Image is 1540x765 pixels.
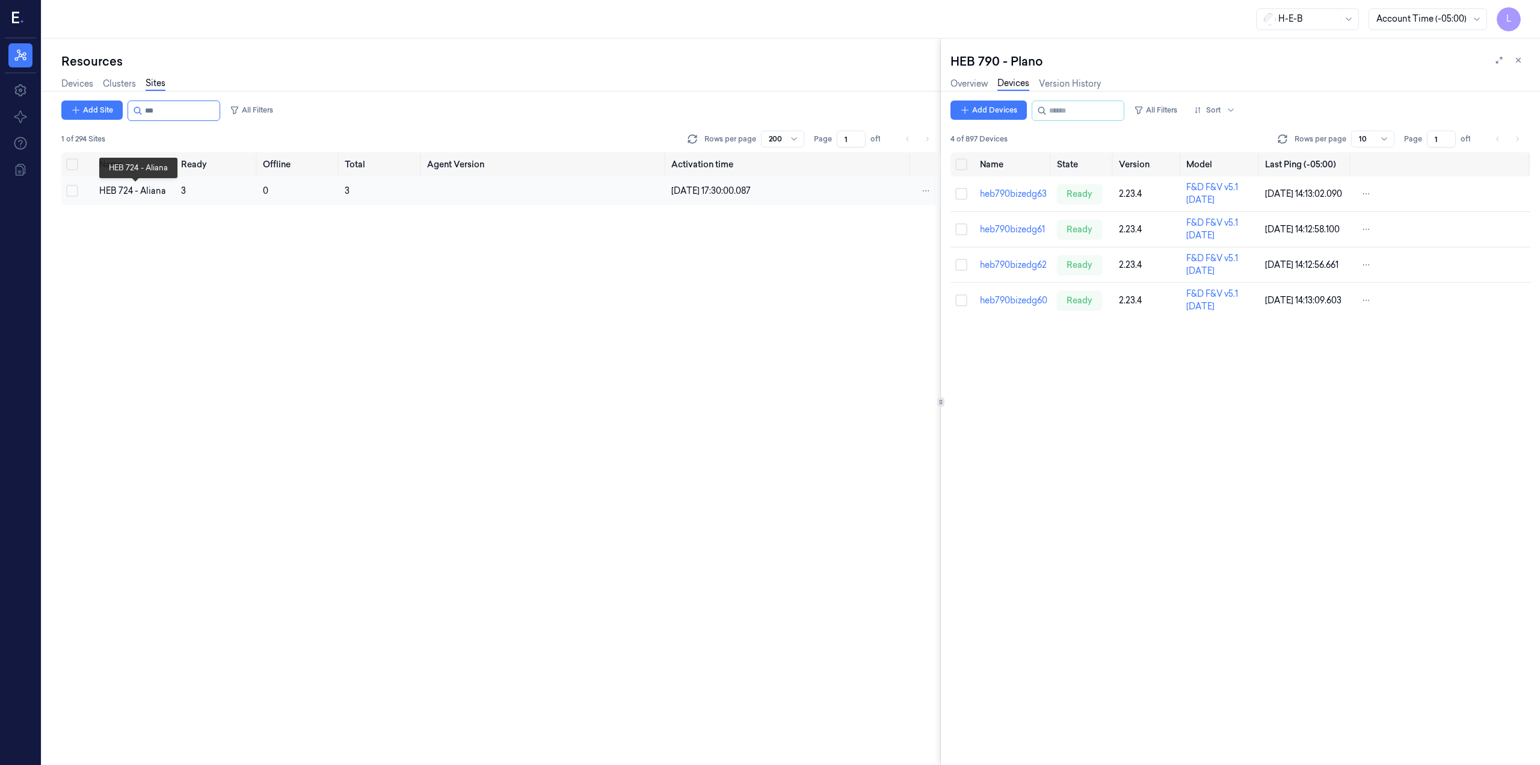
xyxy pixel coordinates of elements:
button: Select all [66,158,78,170]
div: 2.23.4 [1119,259,1177,271]
div: [DATE] 14:12:56.661 [1265,259,1347,271]
a: Version History [1039,78,1101,90]
div: F&D F&V v5.1 [DATE] [1186,181,1255,206]
div: [DATE] 14:12:58.100 [1265,223,1347,236]
button: L [1497,7,1521,31]
div: HEB 790 - Plano [950,53,1043,70]
span: 3 [181,185,186,196]
button: Add Devices [950,101,1027,120]
span: Page [814,134,832,144]
a: Clusters [103,78,136,90]
span: [DATE] 17:30:00.087 [671,185,751,196]
div: F&D F&V v5.1 [DATE] [1186,252,1255,277]
div: ready [1057,184,1102,203]
th: Agent Version [422,152,667,176]
th: Total [340,152,422,176]
a: heb790bizedg62 [980,259,1047,270]
button: Select row [955,259,967,271]
th: Version [1114,152,1181,176]
button: Add Site [61,101,123,120]
a: heb790bizedg61 [980,224,1045,235]
a: Overview [950,78,988,90]
button: All Filters [1129,101,1182,120]
div: 2.23.4 [1119,294,1177,307]
button: Select row [955,294,967,306]
a: Devices [61,78,93,90]
nav: pagination [899,131,935,147]
a: Devices [997,77,1029,91]
th: Offline [258,152,340,176]
button: Select all [955,158,967,170]
th: Name [975,152,1052,176]
nav: pagination [1489,131,1526,147]
div: ready [1057,220,1102,239]
p: Rows per page [1295,134,1346,144]
p: Rows per page [704,134,756,144]
span: 3 [345,185,350,196]
span: 0 [263,185,268,196]
div: ready [1057,291,1102,310]
th: Last Ping (-05:00) [1260,152,1352,176]
span: 4 of 897 Devices [950,134,1008,144]
a: Sites [146,77,165,91]
th: State [1052,152,1114,176]
span: of 1 [1461,134,1480,144]
a: heb790bizedg60 [980,295,1047,306]
span: 1 of 294 Sites [61,134,105,144]
div: 2.23.4 [1119,188,1177,200]
div: F&D F&V v5.1 [DATE] [1186,217,1255,242]
div: F&D F&V v5.1 [DATE] [1186,288,1255,313]
button: Select row [955,188,967,200]
span: Page [1404,134,1422,144]
div: [DATE] 14:13:02.090 [1265,188,1347,200]
th: Model [1181,152,1260,176]
div: HEB 724 - Aliana [99,185,171,197]
div: Resources [61,53,940,70]
div: [DATE] 14:13:09.603 [1265,294,1347,307]
div: 2.23.4 [1119,223,1177,236]
button: All Filters [225,101,278,120]
span: of 1 [870,134,890,144]
div: ready [1057,255,1102,274]
th: Name [94,152,176,176]
a: heb790bizedg63 [980,188,1047,199]
button: Select row [66,185,78,197]
button: Select row [955,223,967,235]
th: Activation time [667,152,911,176]
th: Ready [176,152,258,176]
